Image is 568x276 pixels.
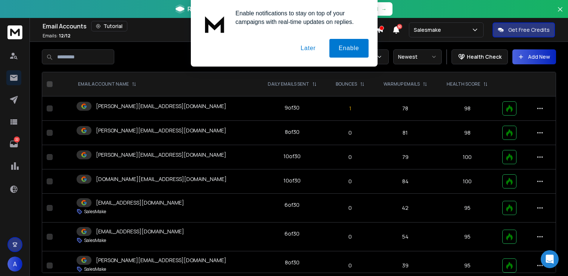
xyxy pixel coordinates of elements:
button: A [7,257,22,272]
p: HEALTH SCORE [447,81,480,87]
td: 100 [437,145,497,169]
div: 9 of 30 [285,104,299,111]
button: Enable [329,39,369,58]
p: 0 [331,129,369,137]
td: 95 [437,223,497,251]
p: [EMAIL_ADDRESS][DOMAIN_NAME] [96,199,184,206]
td: 79 [373,145,437,169]
p: SalesMake [84,266,106,272]
td: 54 [373,223,437,251]
p: 22 [14,137,20,142]
p: [EMAIL_ADDRESS][DOMAIN_NAME] [96,228,184,235]
p: [PERSON_NAME][EMAIL_ADDRESS][DOMAIN_NAME] [96,127,226,134]
div: 8 of 30 [285,259,299,266]
p: 0 [331,233,369,240]
div: 6 of 30 [285,201,299,209]
p: WARMUP EMAILS [384,81,420,87]
p: [DOMAIN_NAME][EMAIL_ADDRESS][DOMAIN_NAME] [96,175,227,183]
div: 6 of 30 [285,230,299,237]
td: 100 [437,169,497,194]
p: SalesMake [84,209,106,215]
td: 81 [373,121,437,145]
p: 0 [331,204,369,212]
td: 95 [437,194,497,223]
p: [PERSON_NAME][EMAIL_ADDRESS][DOMAIN_NAME] [96,102,226,110]
div: 10 of 30 [283,153,301,160]
div: EMAIL ACCOUNT NAME [78,81,136,87]
p: BOUNCES [336,81,357,87]
td: 98 [437,96,497,121]
td: 98 [437,121,497,145]
p: [PERSON_NAME][EMAIL_ADDRESS][DOMAIN_NAME] [96,257,226,264]
p: [PERSON_NAME][EMAIL_ADDRESS][DOMAIN_NAME] [96,151,226,159]
p: 0 [331,153,369,161]
p: SalesMake [84,237,106,243]
a: 22 [6,137,21,151]
img: notification icon [200,9,230,39]
button: Later [291,39,325,58]
div: 10 of 30 [283,177,301,184]
p: 1 [331,105,369,112]
td: 84 [373,169,437,194]
p: 0 [331,178,369,185]
p: 0 [331,262,369,269]
td: 42 [373,194,437,223]
td: 78 [373,96,437,121]
div: 8 of 30 [285,128,299,136]
p: DAILY EMAILS SENT [268,81,309,87]
div: Open Intercom Messenger [541,250,559,268]
div: Enable notifications to stay on top of your campaigns with real-time updates on replies. [230,9,369,26]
